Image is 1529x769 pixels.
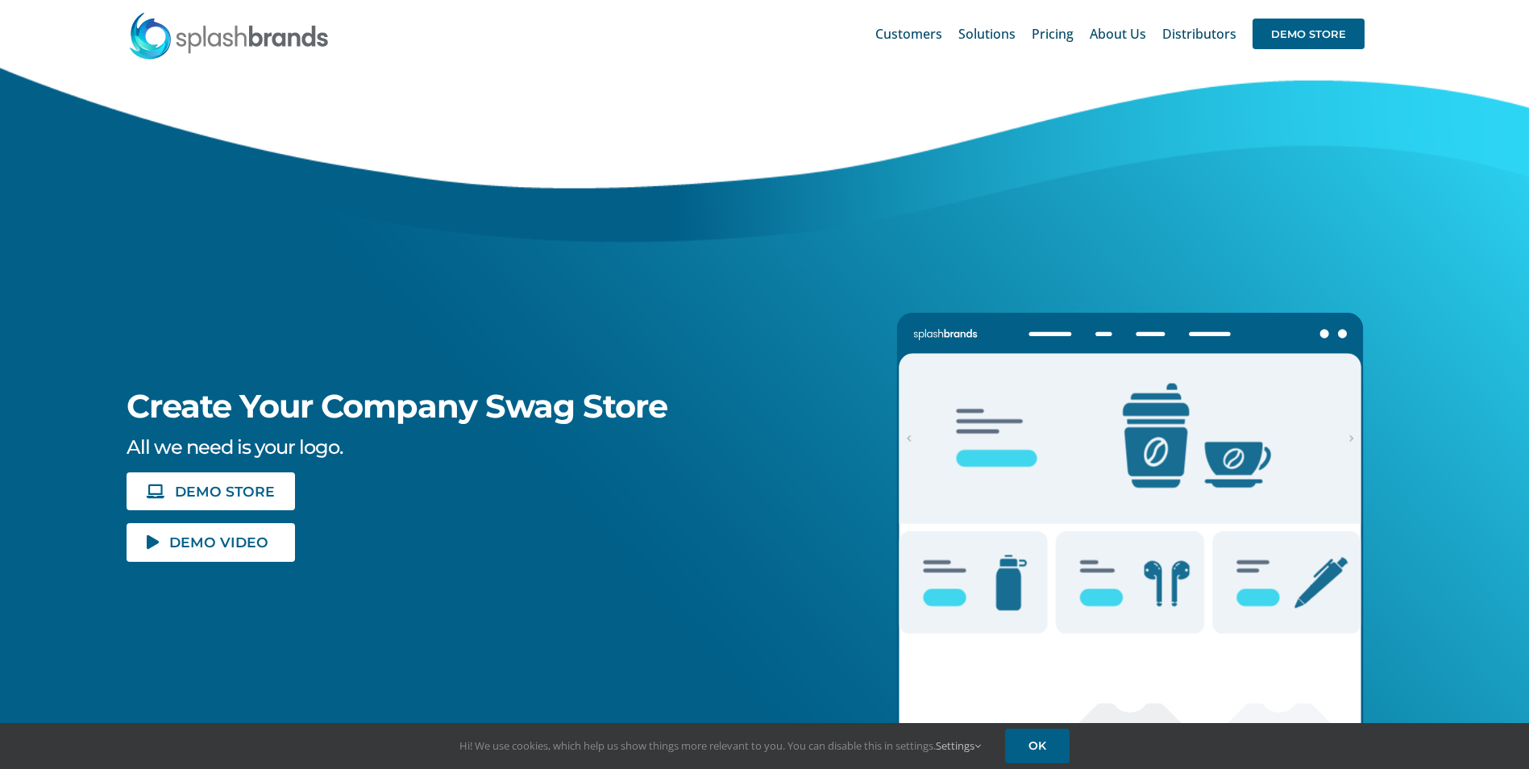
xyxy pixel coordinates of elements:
[875,8,942,60] a: Customers
[175,484,275,498] span: DEMO STORE
[1253,19,1365,49] span: DEMO STORE
[459,738,981,753] span: Hi! We use cookies, which help us show things more relevant to you. You can disable this in setti...
[169,535,268,549] span: DEMO VIDEO
[1162,8,1236,60] a: Distributors
[1032,27,1074,40] span: Pricing
[958,27,1016,40] span: Solutions
[1253,8,1365,60] a: DEMO STORE
[875,8,1365,60] nav: Main Menu
[127,435,343,459] span: All we need is your logo.
[1005,729,1070,763] a: OK
[1090,27,1146,40] span: About Us
[1162,27,1236,40] span: Distributors
[1032,8,1074,60] a: Pricing
[128,11,330,60] img: SplashBrands.com Logo
[127,472,294,510] a: DEMO STORE
[875,27,942,40] span: Customers
[936,738,981,753] a: Settings
[127,386,667,426] span: Create Your Company Swag Store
